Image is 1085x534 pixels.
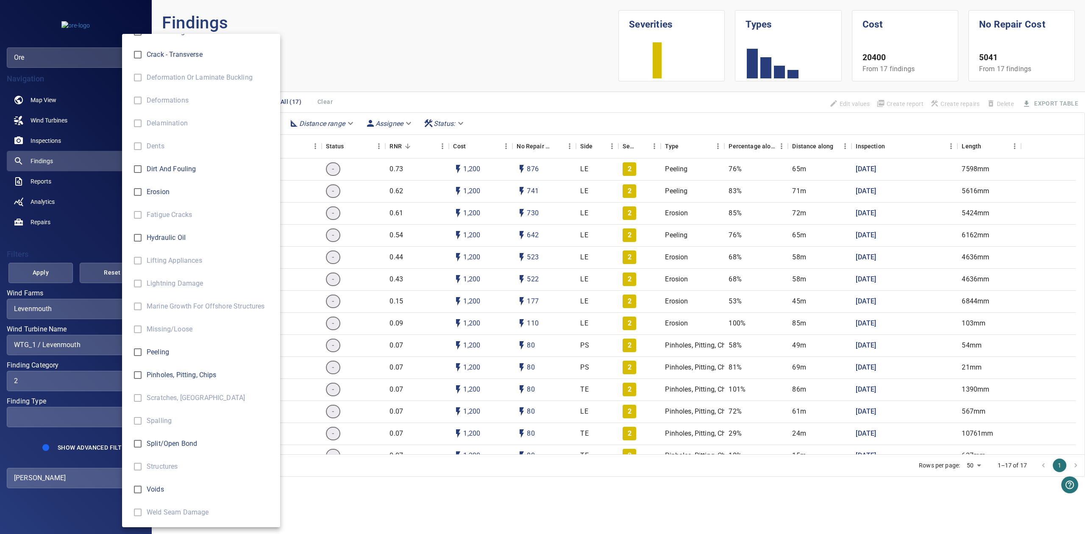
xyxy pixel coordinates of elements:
[147,370,273,380] div: Pinholes, Pitting, Chips Pinholes, Pitting, Chips
[129,343,147,361] span: Peeling Peeling
[7,407,145,427] div: Finding Type
[147,439,273,449] span: Split/open bond
[147,187,273,197] div: Erosion Erosion
[147,164,273,174] span: Dirt and fouling
[147,347,273,357] span: Peeling
[147,50,273,60] span: Crack - Transverse
[129,366,147,384] span: Pinholes, Pitting, Chips Pinholes, Pitting, Chips
[147,233,273,243] div: Hydraulic Oil Hydraulic Oil
[129,23,147,41] span: Crack - Longitudinal Crack - Longitudinal
[147,370,273,380] span: Pinholes, Pitting, Chips
[147,187,273,197] span: Erosion
[129,481,147,498] span: Voids Voids
[129,183,147,201] span: Erosion Erosion
[129,160,147,178] span: Dirt and fouling Dirt and fouling
[147,439,273,449] div: Split/open bond Split/open bond
[147,50,273,60] div: Crack - Transverse Crack - Transverse
[129,435,147,453] span: Split/open bond Split/open bond
[147,347,273,357] div: Peeling Peeling
[147,164,273,174] div: Dirt and fouling Dirt and fouling
[147,484,273,495] div: Voids Voids
[129,229,147,247] span: Hydraulic Oil Hydraulic Oil
[147,484,273,495] span: Voids
[129,46,147,64] span: Crack - Transverse Crack - Transverse
[147,233,273,243] span: Hydraulic Oil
